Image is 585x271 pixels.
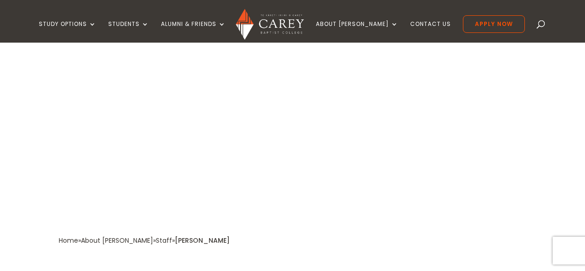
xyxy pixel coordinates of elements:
a: About [PERSON_NAME] [316,21,398,43]
a: Alumni & Friends [161,21,226,43]
a: Contact Us [410,21,451,43]
a: Students [108,21,149,43]
a: Staff [156,236,172,245]
a: Apply Now [463,15,525,33]
a: Study Options [39,21,96,43]
img: Carey Baptist College [236,9,304,40]
div: » » » [59,234,175,247]
div: [PERSON_NAME] [175,234,230,247]
a: About [PERSON_NAME] [81,236,153,245]
a: Home [59,236,78,245]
